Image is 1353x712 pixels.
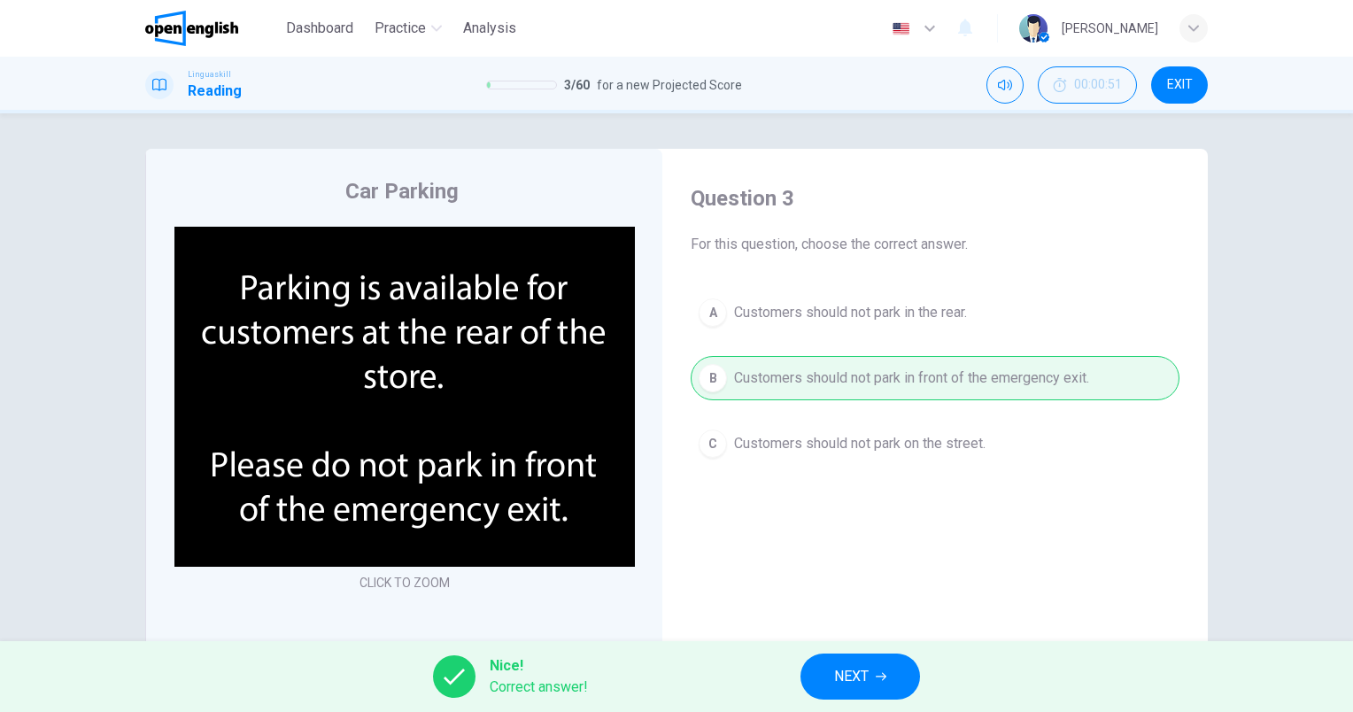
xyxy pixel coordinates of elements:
[352,570,457,595] button: CLICK TO ZOOM
[1074,78,1122,92] span: 00:00:51
[279,12,360,44] button: Dashboard
[1038,66,1137,104] div: Hide
[490,677,588,698] span: Correct answer!
[986,66,1024,104] div: Mute
[800,654,920,700] button: NEXT
[490,655,588,677] span: Nice!
[691,234,1179,255] span: For this question, choose the correct answer.
[1019,14,1048,43] img: Profile picture
[145,11,238,46] img: OpenEnglish logo
[456,12,523,44] button: Analysis
[174,227,635,567] img: undefined
[188,68,231,81] span: Linguaskill
[1167,78,1193,92] span: EXIT
[597,74,742,96] span: for a new Projected Score
[367,12,449,44] button: Practice
[1062,18,1158,39] div: [PERSON_NAME]
[1038,66,1137,104] button: 00:00:51
[890,22,912,35] img: en
[375,18,426,39] span: Practice
[345,177,459,205] h4: Car Parking
[1151,66,1208,104] button: EXIT
[691,184,1179,213] h4: Question 3
[564,74,590,96] span: 3 / 60
[188,81,242,102] h1: Reading
[145,11,279,46] a: OpenEnglish logo
[286,18,353,39] span: Dashboard
[463,18,516,39] span: Analysis
[834,664,869,689] span: NEXT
